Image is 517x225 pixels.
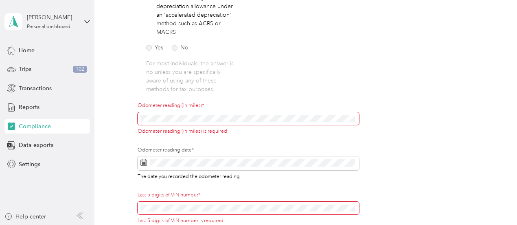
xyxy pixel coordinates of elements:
[19,160,40,169] span: Settings
[138,102,359,109] label: Odometer reading (in miles)*
[27,13,78,22] div: [PERSON_NAME]
[27,25,70,29] div: Personal dashboard
[19,65,31,74] span: Trips
[138,128,359,135] div: Odometer reading (in miles) is required
[138,147,359,154] label: Odometer reading date*
[172,45,188,51] label: No
[73,66,87,73] span: 102
[471,179,517,225] iframe: Everlance-gr Chat Button Frame
[138,217,359,225] div: Last 5 digits of VIN number is required
[138,192,359,199] label: Last 5 digits of VIN number*
[146,45,163,51] label: Yes
[146,59,235,94] p: For most individuals, the answer is no unless you are specifically aware of using any of these me...
[19,46,35,55] span: Home
[19,141,53,149] span: Data exports
[4,212,46,221] button: Help center
[19,84,52,93] span: Transactions
[19,103,39,111] span: Reports
[138,172,240,180] span: The date you recorded the odometer reading
[19,122,51,131] span: Compliance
